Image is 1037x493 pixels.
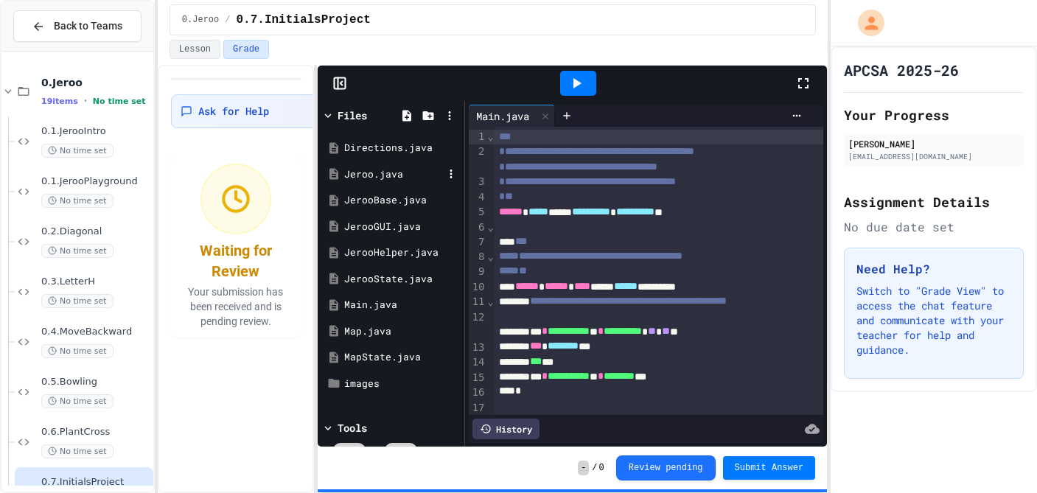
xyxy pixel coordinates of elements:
[469,175,487,189] div: 3
[344,167,443,182] div: Jeroo.java
[41,476,150,489] span: 0.7.InitialsProject
[469,355,487,370] div: 14
[592,462,597,474] span: /
[198,104,269,119] span: Ask for Help
[469,340,487,355] div: 13
[856,260,1011,278] h3: Need Help?
[54,18,122,34] span: Back to Teams
[487,221,495,233] span: Fold line
[236,11,370,29] span: 0.7.InitialsProject
[487,130,495,142] span: Fold line
[344,245,459,260] div: JerooHelper.java
[41,244,114,258] span: No time set
[180,284,292,329] p: Your submission has been received and is pending review.
[182,14,219,26] span: 0.Jeroo
[41,426,150,438] span: 0.6.PlantCross
[842,6,888,40] div: My Account
[469,250,487,265] div: 8
[344,193,459,208] div: JerooBase.java
[41,175,150,188] span: 0.1.JerooPlayground
[338,420,367,436] div: Tools
[723,456,816,480] button: Submit Answer
[469,108,537,124] div: Main.java
[469,295,487,310] div: 11
[41,276,150,288] span: 0.3.LetterH
[469,401,487,416] div: 17
[225,14,230,26] span: /
[844,60,959,80] h1: APCSA 2025-26
[472,419,540,439] div: History
[41,294,114,308] span: No time set
[41,326,150,338] span: 0.4.MoveBackward
[41,194,114,208] span: No time set
[856,284,1011,357] p: Switch to "Grade View" to access the chat feature and communicate with your teacher for help and ...
[13,10,142,42] button: Back to Teams
[344,272,459,287] div: JerooState.java
[41,394,114,408] span: No time set
[469,280,487,295] div: 10
[469,385,487,400] div: 16
[41,76,150,89] span: 0.Jeroo
[41,125,150,138] span: 0.1.JerooIntro
[344,350,459,365] div: MapState.java
[599,462,604,474] span: 0
[41,144,114,158] span: No time set
[844,105,1024,125] h2: Your Progress
[344,324,459,339] div: Map.java
[84,95,87,107] span: •
[41,225,150,238] span: 0.2.Diagonal
[41,376,150,388] span: 0.5.Bowling
[41,344,114,358] span: No time set
[180,240,292,282] div: Waiting for Review
[848,151,1019,162] div: [EMAIL_ADDRESS][DOMAIN_NAME]
[170,40,220,59] button: Lesson
[469,130,487,144] div: 1
[41,444,114,458] span: No time set
[616,455,716,480] button: Review pending
[469,371,487,385] div: 15
[487,251,495,262] span: Fold line
[344,220,459,234] div: JerooGUI.java
[469,265,487,279] div: 9
[469,190,487,205] div: 4
[344,141,459,155] div: Directions.java
[469,235,487,250] div: 7
[469,310,487,340] div: 12
[735,462,804,474] span: Submit Answer
[344,377,459,391] div: images
[469,105,555,127] div: Main.java
[41,97,78,106] span: 19 items
[469,220,487,235] div: 6
[469,144,487,175] div: 2
[844,192,1024,212] h2: Assignment Details
[844,218,1024,236] div: No due date set
[578,461,589,475] span: -
[469,205,487,220] div: 5
[848,137,1019,150] div: [PERSON_NAME]
[344,298,459,312] div: Main.java
[93,97,146,106] span: No time set
[223,40,269,59] button: Grade
[338,108,367,123] div: Files
[487,296,495,307] span: Fold line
